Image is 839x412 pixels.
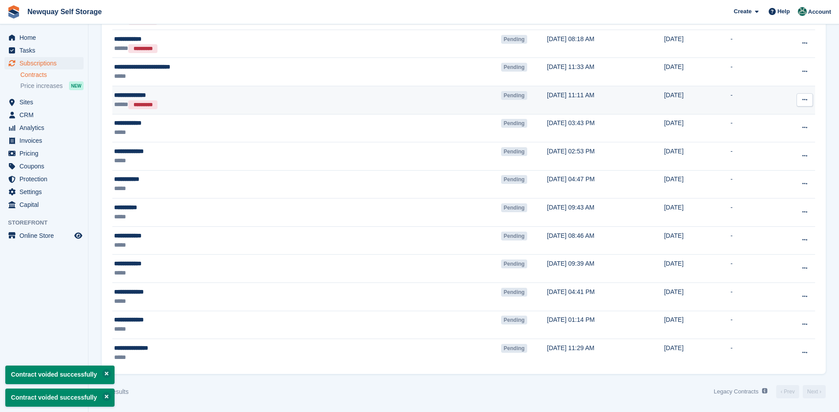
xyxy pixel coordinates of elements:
span: Pending [501,35,527,44]
td: - [731,339,783,367]
img: icon-info-grey-7440780725fd019a000dd9b08b2336e03edf1995a4989e88bcd33f0948082b44.svg [762,388,767,393]
td: [DATE] 09:43 AM [547,198,664,227]
a: menu [4,229,84,242]
td: [DATE] [664,311,730,339]
span: Pending [501,203,527,212]
a: Next [803,385,826,398]
a: menu [4,134,84,147]
span: Invoices [19,134,73,147]
td: [DATE] [664,255,730,283]
span: Capital [19,198,73,211]
span: Price increases [20,82,63,90]
p: Legacy Contracts [714,387,759,396]
span: Coupons [19,160,73,172]
a: Newquay Self Storage [24,4,105,19]
td: - [731,142,783,171]
td: [DATE] 11:33 AM [547,58,664,86]
td: [DATE] 11:29 AM [547,339,664,367]
span: Online Store [19,229,73,242]
p: Contract voided successfully [5,366,115,384]
td: [DATE] [664,198,730,227]
span: Help [778,7,790,16]
td: [DATE] 04:41 PM [547,283,664,311]
span: Pending [501,232,527,240]
td: [DATE] [664,170,730,198]
a: menu [4,31,84,44]
p: Contract voided successfully [5,389,115,407]
a: menu [4,173,84,185]
span: Pricing [19,147,73,160]
span: Analytics [19,122,73,134]
span: Pending [501,344,527,353]
td: - [731,255,783,283]
td: [DATE] 08:18 AM [547,30,664,58]
span: Pending [501,316,527,324]
span: Settings [19,186,73,198]
img: stora-icon-8386f47178a22dfd0bd8f6a31ec36ba5ce8667c1dd55bd0f319d3a0aa187defe.svg [7,5,20,19]
span: Tasks [19,44,73,57]
td: [DATE] 02:53 PM [547,142,664,171]
a: Preview store [73,230,84,241]
td: - [731,30,783,58]
td: [DATE] [664,58,730,86]
td: [DATE] [664,283,730,311]
td: [DATE] [664,226,730,255]
td: - [731,86,783,114]
span: Pending [501,63,527,72]
span: Account [808,8,831,16]
a: menu [4,122,84,134]
img: JON [798,7,807,16]
nav: Page [710,385,828,399]
td: [DATE] 11:11 AM [547,86,664,114]
td: - [731,170,783,198]
span: Pending [501,119,527,128]
td: - [731,283,783,311]
a: menu [4,160,84,172]
td: [DATE] 03:43 PM [547,114,664,142]
span: Create [734,7,751,16]
a: menu [4,44,84,57]
a: menu [4,57,84,69]
span: CRM [19,109,73,121]
td: [DATE] 09:39 AM [547,255,664,283]
a: Previous [776,385,799,398]
a: menu [4,109,84,121]
a: Legacy Contracts [710,385,771,399]
div: NEW [69,81,84,90]
span: Pending [501,259,527,268]
span: Subscriptions [19,57,73,69]
a: menu [4,186,84,198]
td: [DATE] [664,114,730,142]
span: Pending [501,175,527,184]
span: Pending [501,147,527,156]
td: - [731,226,783,255]
td: - [731,311,783,339]
span: Sites [19,96,73,108]
td: - [731,114,783,142]
a: menu [4,198,84,211]
a: menu [4,96,84,108]
td: [DATE] [664,142,730,171]
span: Protection [19,173,73,185]
span: Storefront [8,218,88,227]
span: Pending [501,91,527,100]
td: - [731,198,783,227]
span: Home [19,31,73,44]
div: 23 results [102,387,129,397]
td: [DATE] 08:46 AM [547,226,664,255]
td: [DATE] 04:47 PM [547,170,664,198]
td: [DATE] [664,86,730,114]
a: Price increases NEW [20,81,84,91]
a: menu [4,147,84,160]
td: [DATE] 01:14 PM [547,311,664,339]
td: [DATE] [664,30,730,58]
td: - [731,58,783,86]
a: Contracts [20,71,84,79]
td: [DATE] [664,339,730,367]
span: Pending [501,288,527,297]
